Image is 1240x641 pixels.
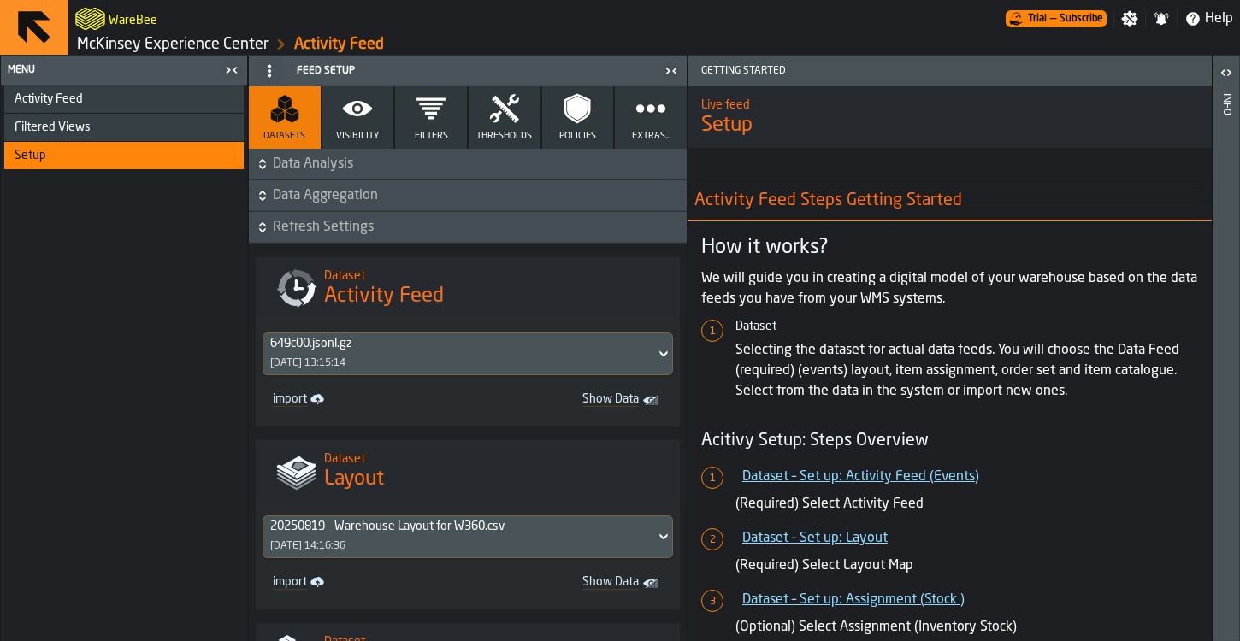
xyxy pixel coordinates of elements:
h6: Dataset [735,320,1198,333]
label: button-toggle-Help [1178,9,1240,29]
span: Show Data [481,575,639,592]
span: Thresholds [476,131,532,142]
li: menu Setup [4,142,244,170]
a: link-to-/wh/i/99265d59-bd42-4a33-a5fd-483dee362034/simulations [77,35,269,54]
div: DropdownMenuValue-45a35f05-12ab-41b1-b794-17d4a195810c[DATE] 13:15:14 [263,332,673,375]
div: Feed Setup [252,57,659,85]
span: Layout [324,466,384,493]
span: Trial [1028,13,1047,25]
span: Activity Feed [15,92,83,106]
a: toggle-dataset-table-Show Data [475,389,670,413]
h2: Sub Title [701,95,1198,112]
div: Menu Subscription [1006,10,1107,27]
label: button-toggle-Open [1214,59,1238,90]
nav: Breadcrumb [75,34,654,55]
label: button-toggle-Close me [659,61,683,81]
header: Menu [1,56,247,85]
span: Visibility [336,131,379,142]
h2: Activity Feed Steps Getting Started [681,182,1232,221]
a: Dataset – Set up: Layout [742,532,888,545]
label: button-toggle-Settings [1114,10,1145,27]
div: DropdownMenuValue-45a35f05-12ab-41b1-b794-17d4a195810c [270,337,648,350]
label: button-toggle-Close me [220,60,244,80]
div: DropdownMenuValue-f210af19-262d-4e99-9cc7-e2d8bc1dd80a [270,520,648,533]
div: title-Activity Feed [256,257,680,319]
a: link-to-/wh/i/99265d59-bd42-4a33-a5fd-483dee362034/import/layout/ [266,572,461,596]
span: Data Analysis [273,154,683,174]
span: Data Aggregation [273,185,683,206]
span: Activity Feed [324,283,444,310]
div: [DATE] 14:16:36 [270,540,345,552]
a: link-to-/wh/i/99265d59-bd42-4a33-a5fd-483dee362034/import/activity/ [266,389,461,413]
span: Setup [701,112,1198,139]
a: link-to-/wh/i/99265d59-bd42-4a33-a5fd-483dee362034/pricing/ [1006,10,1107,27]
span: Subscribe [1060,13,1103,25]
span: Policies [559,131,596,142]
span: Show Data [481,392,639,409]
a: link-to-/wh/i/99265d59-bd42-4a33-a5fd-483dee362034/feed/004b1565-0db8-4345-951d-ddda795e2ede [294,35,384,54]
div: title-Setup [688,86,1212,148]
span: Filtered Views [15,121,91,134]
header: Info [1213,56,1239,641]
button: button- [249,212,687,243]
li: menu Activity Feed [4,85,244,114]
h2: Sub Title [324,266,666,283]
p: (Required) Select Layout Map [735,556,1198,576]
button: button- [249,149,687,179]
span: Setup [15,149,46,162]
h4: Acitivy Setup: Steps Overview [701,429,1198,453]
span: — [1050,13,1056,25]
h2: Sub Title [109,10,157,27]
div: DropdownMenuValue-f210af19-262d-4e99-9cc7-e2d8bc1dd80a[DATE] 14:16:36 [263,515,673,558]
div: Menu [4,64,220,76]
div: [DATE] 13:15:14 [270,357,345,369]
span: Datasets [263,131,305,142]
span: Help [1205,9,1233,29]
a: logo-header [75,3,105,34]
a: Dataset – Set up: Activity Feed (Events) [742,470,979,484]
div: title-Layout [256,440,680,502]
p: (Optional) Select Assignment (Inventory Stock) [735,617,1198,638]
h3: How it works? [701,234,1198,262]
p: We will guide you in creating a digital model of your warehouse based on the data feeds you have ... [701,268,1198,309]
span: Getting Started [694,65,1212,77]
a: Dataset – Set up: Assignment (Stock ) [742,593,965,607]
span: Refresh Settings [273,217,683,238]
label: button-toggle-Notifications [1146,10,1177,27]
li: menu Filtered Views [4,114,244,142]
a: toggle-dataset-table-Show Data [475,572,670,596]
div: Info [1220,90,1232,637]
span: Filters [415,131,448,142]
button: button- [249,180,687,211]
p: Selecting the dataset for actual data feeds. You will choose the Data Feed (required) (events) la... [735,340,1198,402]
span: Extras... [632,131,670,142]
h2: Sub Title [324,449,666,466]
p: (Required) Select Activity Feed [735,494,1198,515]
